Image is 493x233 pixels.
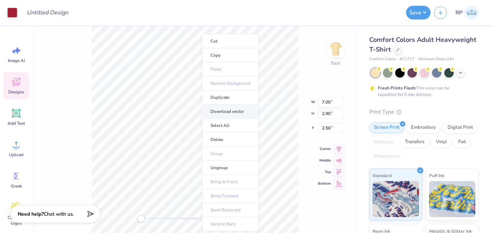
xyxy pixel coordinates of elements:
[429,172,444,179] span: Puff Ink
[8,58,25,63] span: Image AI
[202,91,259,105] li: Duplicate
[202,48,259,62] li: Copy
[418,56,454,62] span: Minimum Order: 24 +
[400,56,415,62] span: # C1717
[138,215,145,222] div: Accessibility label
[21,5,74,20] input: Untitled Design
[202,119,259,133] li: Select All
[454,137,471,148] div: Foil
[4,215,28,226] span: Clipart & logos
[452,5,482,20] a: RP
[318,146,331,152] span: Center
[429,181,476,217] img: Puff Ink
[9,152,23,158] span: Upload
[318,158,331,163] span: Middle
[369,151,404,162] div: Rhinestones
[318,169,331,175] span: Top
[400,137,429,148] div: Transfers
[369,56,396,62] span: Comfort Colors
[406,122,441,133] div: Embroidery
[378,85,416,91] strong: Fresh Prints Flash:
[369,137,398,148] div: Applique
[202,133,259,147] li: Delete
[18,211,44,217] strong: Need help?
[8,120,25,126] span: Add Text
[455,9,463,17] span: RP
[202,161,259,175] li: Ungroup
[443,122,478,133] div: Digital Print
[378,85,467,98] div: This color can be expedited for 5 day delivery.
[464,5,479,20] img: Rya Petinas-siasat
[44,211,74,217] span: Chat with us.
[406,6,431,19] button: Save
[202,105,259,119] li: Download vector
[369,108,479,116] div: Print Type
[318,181,331,186] span: Bottom
[8,89,24,95] span: Designs
[11,183,22,189] span: Greek
[369,35,476,54] span: Comfort Colors Adult Heavyweight T-Shirt
[202,34,259,48] li: Cut
[331,60,340,66] div: Back
[328,42,343,56] img: Back
[431,137,451,148] div: Vinyl
[369,122,404,133] div: Screen Print
[372,181,419,217] img: Standard
[372,172,392,179] span: Standard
